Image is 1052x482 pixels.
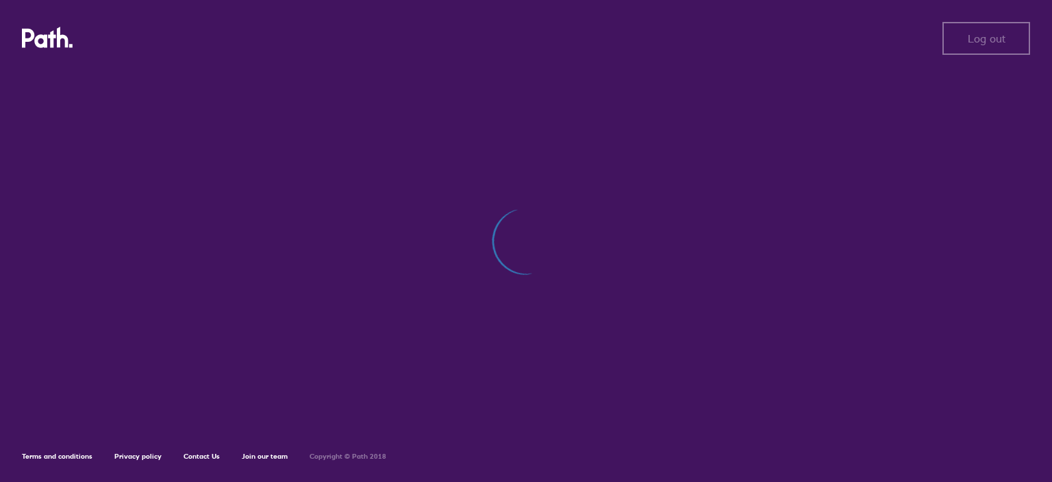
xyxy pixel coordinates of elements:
[942,22,1030,55] button: Log out
[184,452,220,461] a: Contact Us
[242,452,288,461] a: Join our team
[310,453,386,461] h6: Copyright © Path 2018
[22,452,92,461] a: Terms and conditions
[114,452,162,461] a: Privacy policy
[968,32,1005,45] span: Log out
